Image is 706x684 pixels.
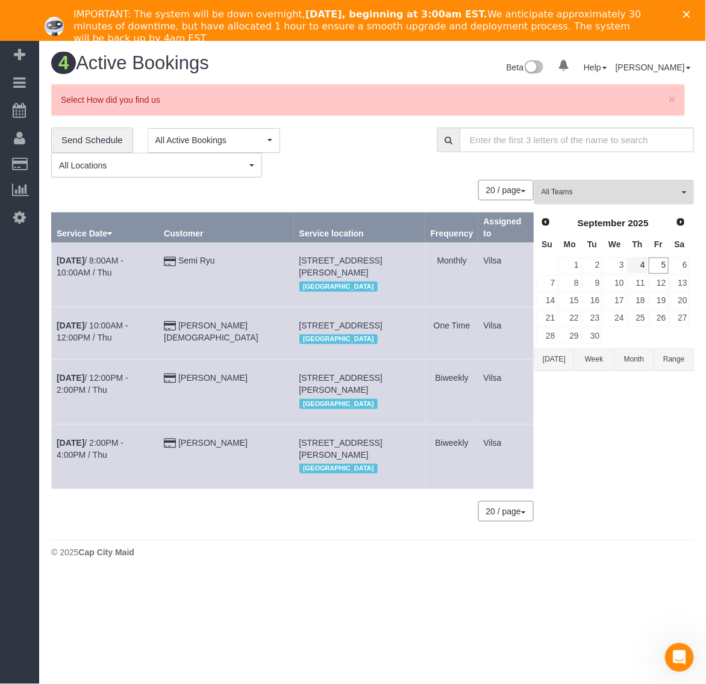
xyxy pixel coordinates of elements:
td: Customer [159,424,294,488]
a: 19 [649,292,669,309]
input: Enter the first 3 letters of the name to search [460,128,694,152]
a: Semi Ryu [178,256,215,265]
a: 22 [558,310,581,327]
td: Schedule date [52,242,159,307]
a: [PERSON_NAME][DEMOGRAPHIC_DATA] [164,321,258,342]
a: [DATE]/ 12:00PM - 2:00PM / Thu [57,373,128,395]
a: 3 [603,257,626,274]
button: Range [654,348,694,371]
td: Frequency [425,307,478,359]
span: [GEOGRAPHIC_DATA] [299,399,378,408]
button: Week [574,348,614,371]
span: Monday [564,239,576,249]
a: 4 [628,257,648,274]
td: Assigned to [478,424,533,488]
span: Next [676,217,686,227]
td: Customer [159,242,294,307]
div: Location [299,461,420,476]
i: Credit Card Payment [164,257,176,266]
a: 9 [583,275,602,291]
a: 20 [670,292,690,309]
a: Send Schedule [51,128,133,153]
img: New interface [523,60,543,76]
a: 6 [670,257,690,274]
a: 12 [649,275,669,291]
nav: Pagination navigation [479,180,534,200]
p: Select How did you find us [61,94,663,106]
span: Saturday [675,239,685,249]
strong: Cap City Maid [78,547,134,557]
span: All Teams [542,187,679,197]
button: All Active Bookings [148,128,280,153]
a: 8 [558,275,581,291]
td: Customer [159,307,294,359]
a: 18 [628,292,648,309]
span: Sunday [542,239,552,249]
td: Assigned to [478,360,533,424]
th: Frequency [425,213,478,242]
a: 14 [537,292,557,309]
ol: All Teams [534,180,694,199]
a: [PERSON_NAME] [178,373,248,383]
h1: Active Bookings [51,53,364,73]
span: × [669,92,676,106]
span: 4 [51,52,76,74]
td: Schedule date [52,424,159,488]
button: Close [669,93,676,105]
span: 2025 [628,218,649,228]
nav: Pagination navigation [479,501,534,522]
a: 28 [537,328,557,344]
b: [DATE] [57,373,84,383]
span: [STREET_ADDRESS][PERSON_NAME] [299,256,383,277]
span: Wednesday [608,239,621,249]
a: 21 [537,310,557,327]
a: 27 [670,310,690,327]
td: Service location [294,242,425,307]
a: [DATE]/ 10:00AM - 12:00PM / Thu [57,321,128,342]
b: [DATE] [57,321,84,330]
span: [GEOGRAPHIC_DATA] [299,464,378,473]
a: [PERSON_NAME] [616,63,691,72]
button: [DATE] [534,348,574,371]
iframe: Intercom live chat [665,643,694,672]
td: Frequency [425,424,478,488]
b: [DATE], beginning at 3:00am EST. [305,8,487,20]
td: Frequency [425,242,478,307]
td: Assigned to [478,242,533,307]
td: Customer [159,360,294,424]
button: 20 / page [478,501,534,522]
div: Location [299,396,420,411]
span: Friday [654,239,663,249]
a: [PERSON_NAME] [178,438,248,448]
td: Assigned to [478,307,533,359]
td: Service location [294,360,425,424]
a: Beta [507,63,544,72]
a: 25 [628,310,648,327]
a: 17 [603,292,626,309]
a: 1 [558,257,581,274]
span: All Locations [59,159,246,171]
span: All Active Bookings [155,134,264,146]
div: © 2025 [51,546,694,558]
a: 16 [583,292,602,309]
a: 10 [603,275,626,291]
img: Profile image for Ellie [45,17,64,36]
a: 2 [583,257,602,274]
div: Location [299,279,420,294]
a: Prev [537,214,554,231]
a: Help [584,63,607,72]
th: Service Date [52,213,159,242]
td: Service location [294,424,425,488]
b: [DATE] [57,256,84,265]
a: 30 [583,328,602,344]
span: [STREET_ADDRESS][PERSON_NAME] [299,373,383,395]
span: [STREET_ADDRESS][PERSON_NAME] [299,438,383,460]
td: Schedule date [52,307,159,359]
a: [DATE]/ 8:00AM - 10:00AM / Thu [57,256,123,277]
div: Location [299,331,420,347]
ol: All Locations [51,153,262,177]
span: [STREET_ADDRESS] [299,321,383,330]
a: 13 [670,275,690,291]
span: [GEOGRAPHIC_DATA] [299,282,378,291]
a: 24 [603,310,626,327]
